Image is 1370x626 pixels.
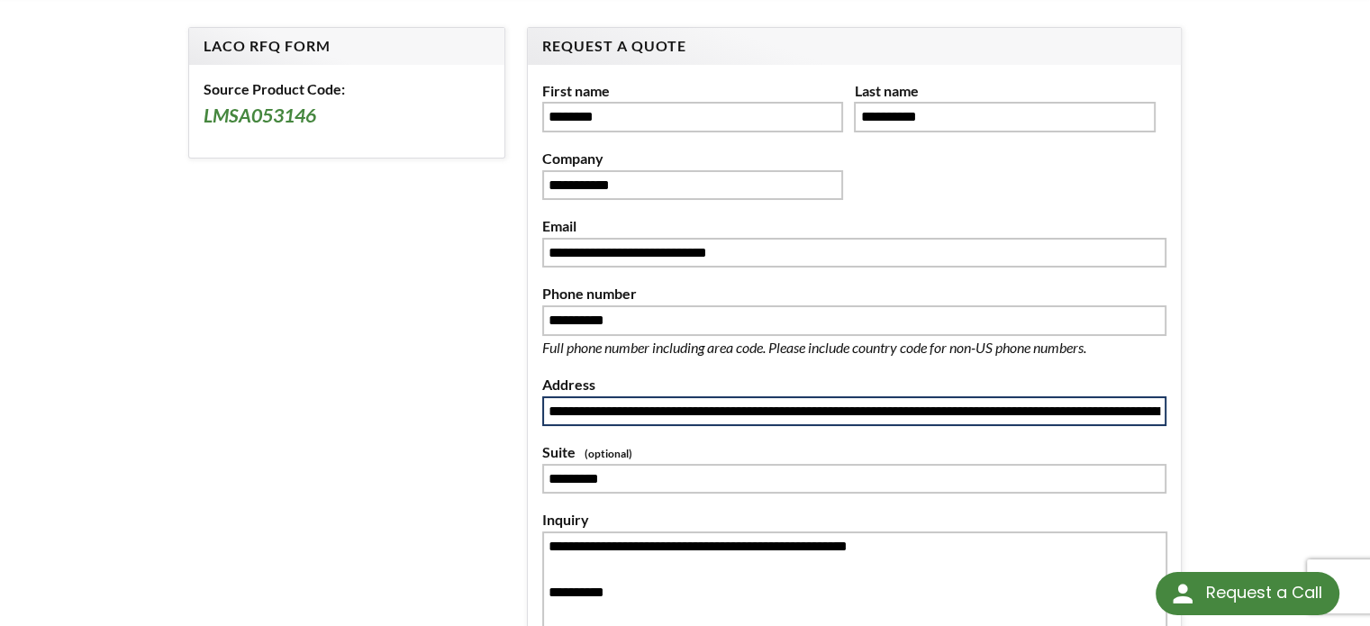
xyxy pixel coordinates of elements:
[204,104,490,129] h3: LMSA053146
[542,336,1146,359] p: Full phone number including area code. Please include country code for non-US phone numbers.
[854,79,1156,103] label: Last name
[542,440,1167,464] label: Suite
[542,37,1167,56] h4: Request A Quote
[542,373,1167,396] label: Address
[542,282,1167,305] label: Phone number
[1168,579,1197,608] img: round button
[1205,572,1321,613] div: Request a Call
[542,79,844,103] label: First name
[542,214,1167,238] label: Email
[204,37,490,56] h4: LACO RFQ Form
[1156,572,1339,615] div: Request a Call
[542,147,844,170] label: Company
[204,80,345,97] b: Source Product Code:
[542,508,1167,531] label: Inquiry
